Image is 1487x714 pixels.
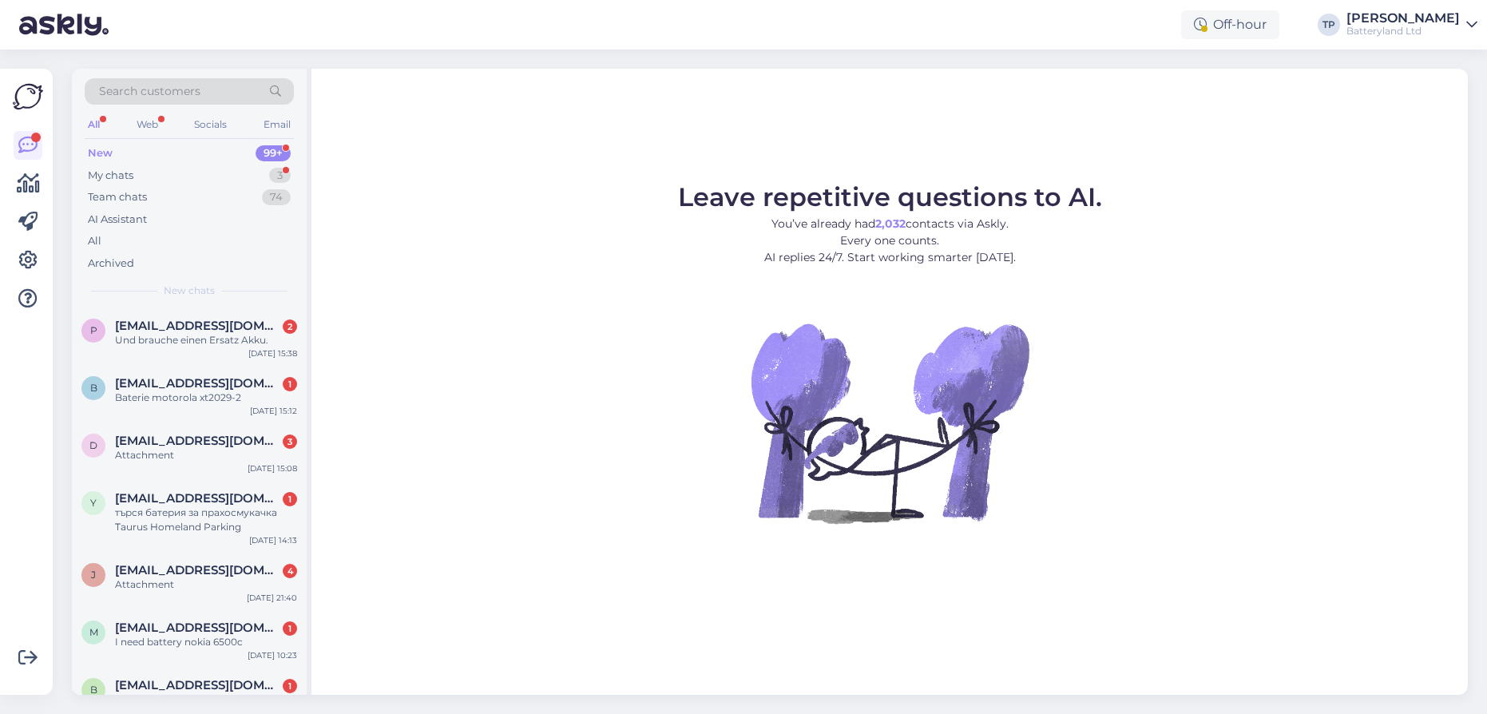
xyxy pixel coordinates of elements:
[1346,25,1460,38] div: Batteryland Ltd
[283,492,297,506] div: 1
[283,679,297,693] div: 1
[90,324,97,336] span: p
[115,491,281,506] span: yanakihristov@gmail.com
[13,81,43,112] img: Askly Logo
[678,216,1102,266] p: You’ve already had contacts via Askly. Every one counts. AI replies 24/7. Start working smarter [...
[115,333,297,347] div: Und brauche einen Ersatz Akku.
[88,256,134,272] div: Archived
[90,382,97,394] span: b
[115,448,297,462] div: Attachment
[262,189,291,205] div: 74
[90,497,97,509] span: y
[283,621,297,636] div: 1
[283,564,297,578] div: 4
[88,233,101,249] div: All
[248,347,297,359] div: [DATE] 15:38
[115,434,281,448] span: d_trela@wp.pl
[283,319,297,334] div: 2
[256,145,291,161] div: 99+
[249,534,297,546] div: [DATE] 14:13
[875,216,906,231] b: 2,032
[88,168,133,184] div: My chats
[115,621,281,635] span: mirzazain30222@gmai.com
[1346,12,1477,38] a: [PERSON_NAME]Batteryland Ltd
[89,439,97,451] span: d
[115,376,281,391] span: bimbasaflorian4@gmail.com
[115,563,281,577] span: jelenalegcevic@gmail.com
[269,168,291,184] div: 3
[115,506,297,534] div: търся батерия за прахосмукачка Taurus Homeland Parking
[133,114,161,135] div: Web
[91,569,96,581] span: j
[88,145,113,161] div: New
[248,649,297,661] div: [DATE] 10:23
[115,391,297,405] div: Baterie motorola xt2029-2
[248,462,297,474] div: [DATE] 15:08
[1318,14,1340,36] div: TP
[88,212,147,228] div: AI Assistant
[1181,10,1279,39] div: Off-hour
[250,405,297,417] div: [DATE] 15:12
[115,678,281,692] span: bizzy58496@gmail.com
[115,635,297,649] div: I need battery nokia 6500c
[90,684,97,696] span: b
[283,434,297,449] div: 3
[88,189,147,205] div: Team chats
[85,114,103,135] div: All
[191,114,230,135] div: Socials
[164,284,215,298] span: New chats
[115,319,281,333] span: philipp.leising1@gmail.com
[99,83,200,100] span: Search customers
[283,377,297,391] div: 1
[115,577,297,592] div: Attachment
[247,592,297,604] div: [DATE] 21:40
[89,626,98,638] span: m
[1346,12,1460,25] div: [PERSON_NAME]
[260,114,294,135] div: Email
[746,279,1033,566] img: No Chat active
[678,181,1102,212] span: Leave repetitive questions to AI.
